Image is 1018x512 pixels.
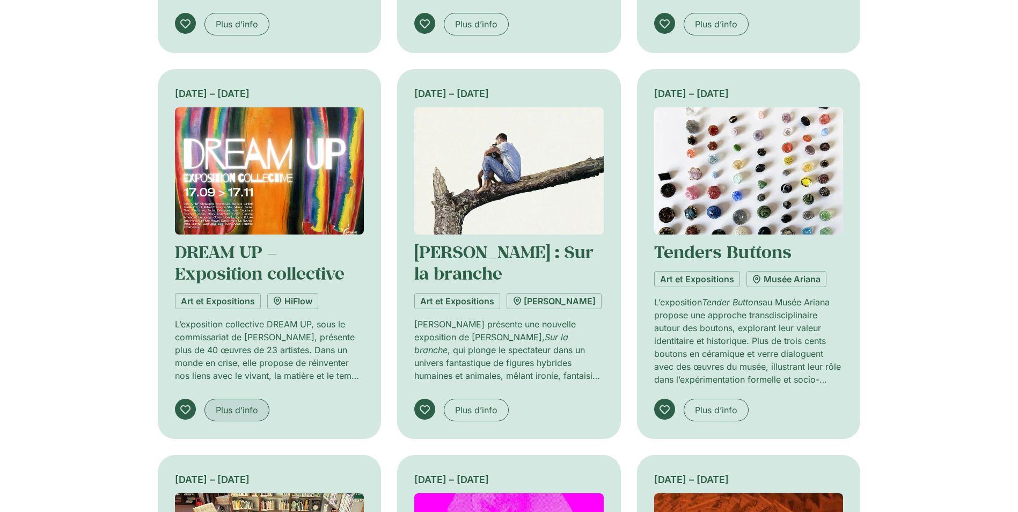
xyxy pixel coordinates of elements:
a: Musée Ariana [746,271,826,287]
div: [DATE] – [DATE] [175,86,364,101]
div: [DATE] – [DATE] [175,472,364,487]
div: [DATE] – [DATE] [414,472,604,487]
a: HiFlow [267,293,318,309]
span: Plus d’info [455,404,497,416]
p: L’exposition au Musée Ariana propose une approche transdisciplinaire autour des boutons, exploran... [654,296,844,386]
a: [PERSON_NAME] [507,293,602,309]
span: Plus d’info [216,404,258,416]
em: Sur la branche [414,332,568,355]
p: L’exposition collective DREAM UP, sous le commissariat de [PERSON_NAME], présente plus de 40 œuvr... [175,318,364,382]
a: Tenders Buttons [654,240,792,263]
a: Plus d’info [444,13,509,35]
a: Art et Expositions [414,293,500,309]
a: Plus d’info [684,13,749,35]
p: [PERSON_NAME] présente une nouvelle exposition de [PERSON_NAME], , qui plonge le spectateur dans ... [414,318,604,382]
a: Plus d’info [204,13,269,35]
div: [DATE] – [DATE] [654,472,844,487]
a: Plus d’info [684,399,749,421]
div: [DATE] – [DATE] [414,86,604,101]
span: Plus d’info [216,18,258,31]
span: Plus d’info [455,18,497,31]
a: [PERSON_NAME] : Sur la branche [414,240,594,284]
a: Art et Expositions [654,271,740,287]
span: Plus d’info [695,18,737,31]
em: Tender Buttons [702,297,763,308]
a: Art et Expositions [175,293,261,309]
a: Plus d’info [444,399,509,421]
span: Plus d’info [695,404,737,416]
div: [DATE] – [DATE] [654,86,844,101]
a: Plus d’info [204,399,269,421]
a: DREAM UP – Exposition collective [175,240,345,284]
